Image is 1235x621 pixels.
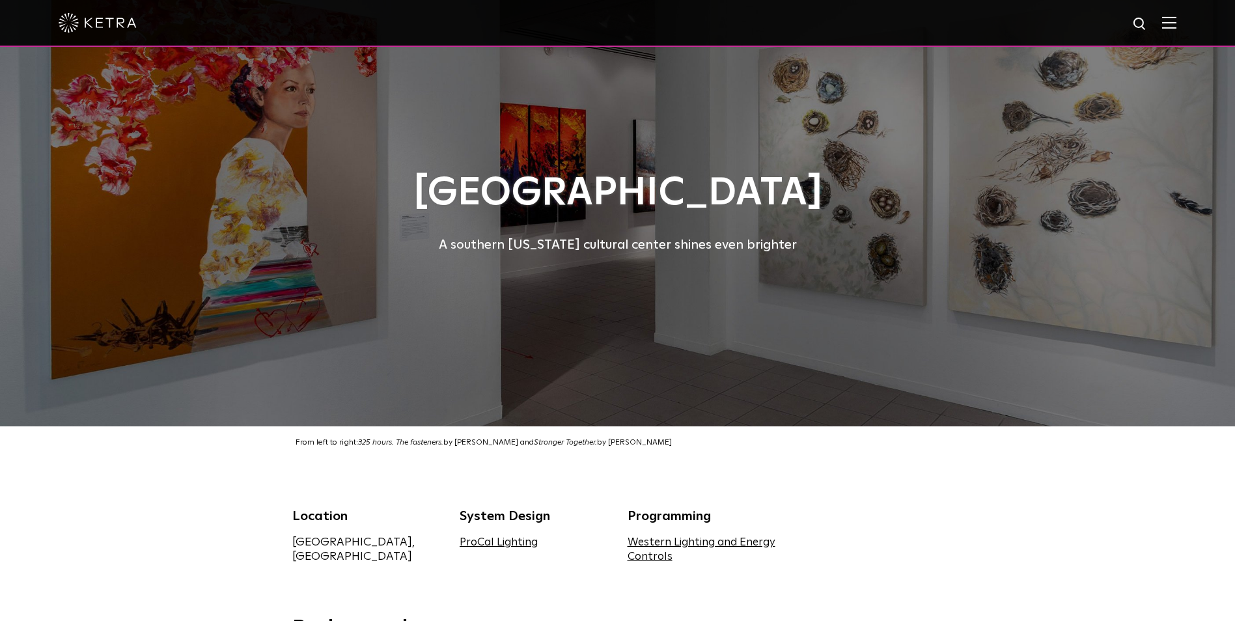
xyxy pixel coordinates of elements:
[59,13,137,33] img: ketra-logo-2019-white
[460,506,608,526] div: System Design
[628,537,775,562] a: Western Lighting and Energy Controls
[358,439,443,447] em: 325 hours. The fasteners.
[292,234,943,255] div: A southern [US_STATE] cultural center shines even brighter
[292,535,441,564] div: [GEOGRAPHIC_DATA], [GEOGRAPHIC_DATA]
[534,439,597,447] em: Stronger Together.
[628,506,776,526] div: Programming
[1162,16,1176,29] img: Hamburger%20Nav.svg
[292,172,943,215] h1: [GEOGRAPHIC_DATA]
[292,506,441,526] div: Location
[1132,16,1148,33] img: search icon
[460,537,538,548] a: ProCal Lighting
[296,436,947,450] p: From left to right: by [PERSON_NAME] and by [PERSON_NAME]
